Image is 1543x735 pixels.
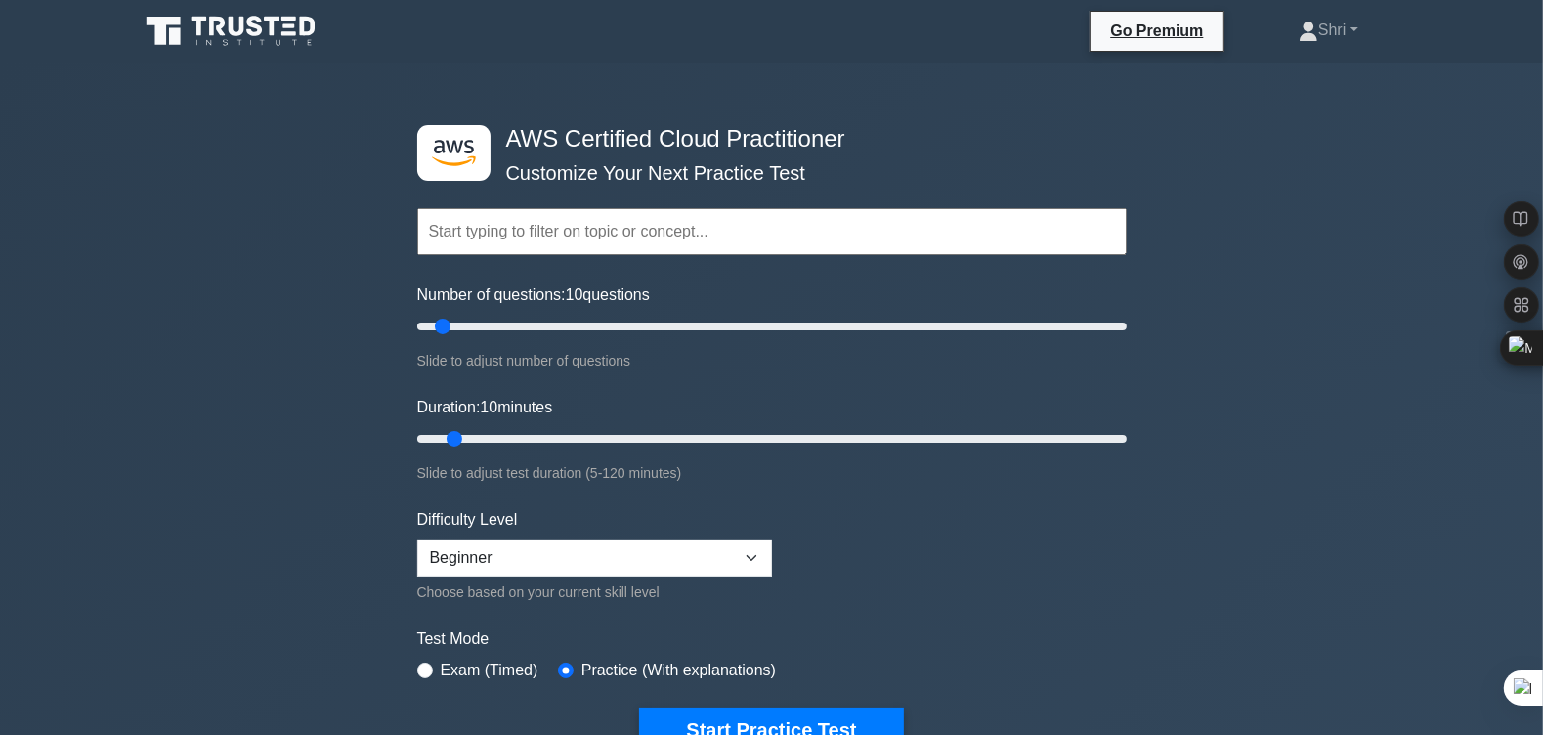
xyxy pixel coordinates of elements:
[417,283,650,307] label: Number of questions: questions
[417,508,518,532] label: Difficulty Level
[417,581,772,604] div: Choose based on your current skill level
[498,125,1031,153] h4: AWS Certified Cloud Practitioner
[441,659,538,682] label: Exam (Timed)
[417,208,1127,255] input: Start typing to filter on topic or concept...
[566,286,583,303] span: 10
[417,396,553,419] label: Duration: minutes
[1252,11,1405,50] a: Shri
[417,627,1127,651] label: Test Mode
[480,399,497,415] span: 10
[581,659,776,682] label: Practice (With explanations)
[417,349,1127,372] div: Slide to adjust number of questions
[1098,19,1215,43] a: Go Premium
[417,461,1127,485] div: Slide to adjust test duration (5-120 minutes)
